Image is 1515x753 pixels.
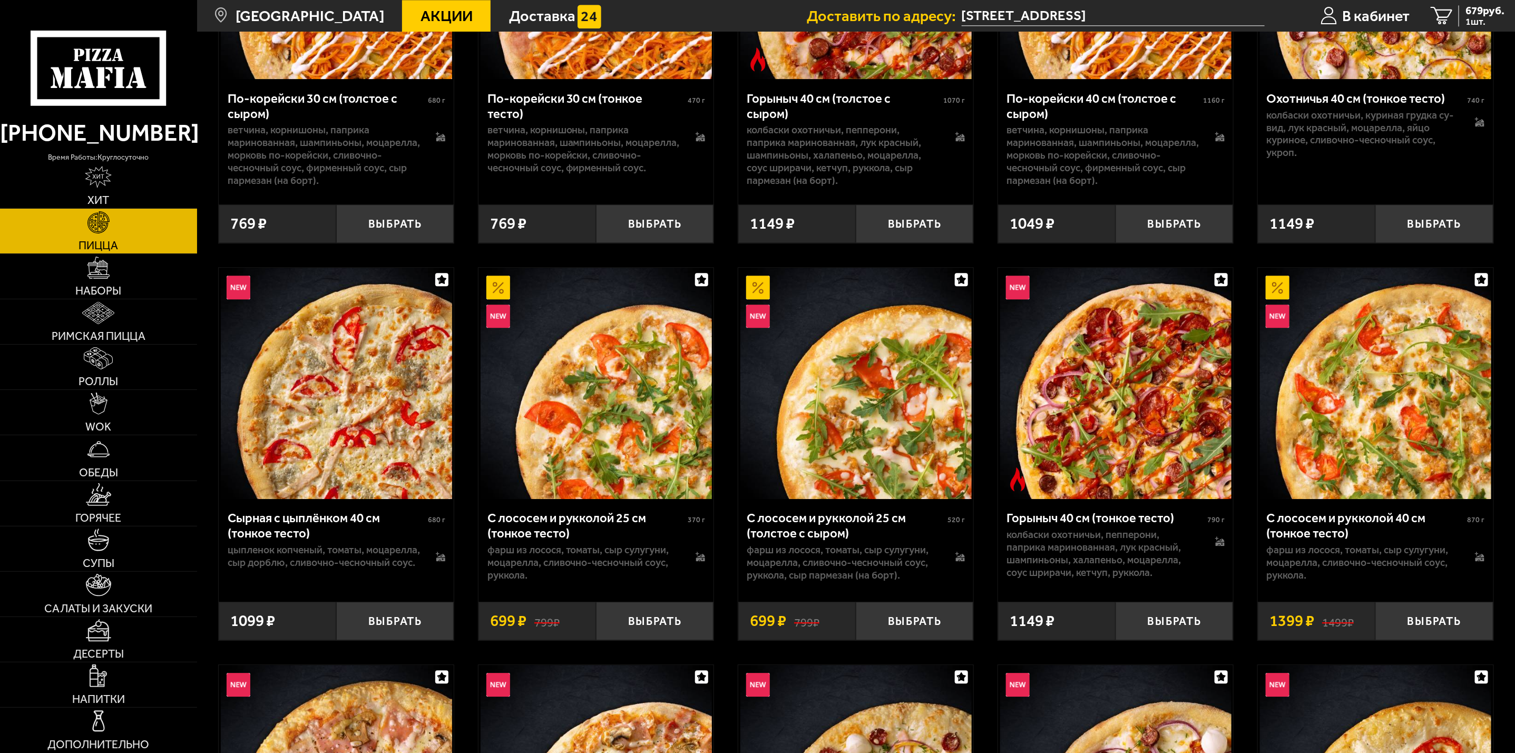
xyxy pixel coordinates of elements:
span: 790 г [1207,515,1225,524]
input: Ваш адрес доставки [962,6,1265,26]
button: Выбрать [596,602,713,640]
p: колбаски охотничьи, куриная грудка су-вид, лук красный, моцарелла, яйцо куриное, сливочно-чесночн... [1267,109,1459,160]
img: Острое блюдо [746,47,770,71]
img: Новинка [486,305,510,328]
span: Десерты [73,648,124,659]
p: цыпленок копченый, томаты, моцарелла, сыр дорблю, сливочно-чесночный соус. [228,544,420,569]
button: Выбрать [336,602,454,640]
span: Обеды [79,467,118,478]
span: 769 ₽ [230,216,267,232]
span: 680 г [428,96,445,105]
span: 1399 ₽ [1269,613,1314,629]
a: НовинкаОстрое блюдоГорыныч 40 см (тонкое тесто) [998,268,1233,499]
span: 679 руб. [1465,5,1504,16]
div: Горыныч 40 см (толстое с сыром) [747,91,941,121]
span: 1149 ₽ [1010,613,1054,629]
a: АкционныйНовинкаС лососем и рукколой 25 см (тонкое тесто) [478,268,713,499]
span: Римская пицца [52,330,145,341]
div: Охотничья 40 см (тонкое тесто) [1267,91,1464,106]
span: Супы [83,558,114,569]
div: Сырная с цыплёнком 40 см (тонкое тесто) [228,511,425,541]
button: Выбрать [856,204,973,243]
span: 470 г [688,96,705,105]
button: Выбрать [1116,204,1233,243]
button: Выбрать [596,204,713,243]
div: С лососем и рукколой 25 см (тонкое тесто) [487,511,685,541]
img: С лососем и рукколой 25 см (толстое с сыром) [740,268,972,499]
span: 1149 ₽ [1269,216,1314,232]
img: Новинка [227,673,250,697]
button: Выбрать [856,602,973,640]
div: По-корейски 30 см (тонкое тесто) [487,91,685,121]
img: Новинка [1006,673,1030,697]
span: 680 г [428,515,445,524]
img: Акционный [746,276,770,299]
img: 15daf4d41897b9f0e9f617042186c801.svg [578,5,601,28]
p: фарш из лосося, томаты, сыр сулугуни, моцарелла, сливочно-чесночный соус, руккола. [1267,544,1459,582]
span: [GEOGRAPHIC_DATA] [236,8,384,24]
p: ветчина, корнишоны, паприка маринованная, шампиньоны, моцарелла, морковь по-корейски, сливочно-че... [487,124,680,174]
span: 370 г [688,515,705,524]
p: колбаски Охотничьи, пепперони, паприка маринованная, лук красный, шампиньоны, халапеньо, моцарелл... [1007,529,1199,579]
span: Дополнительно [47,739,149,750]
p: фарш из лосося, томаты, сыр сулугуни, моцарелла, сливочно-чесночный соус, руккола, сыр пармезан (... [747,544,940,582]
div: По-корейски 30 см (толстое с сыром) [228,91,425,121]
p: колбаски Охотничьи, пепперони, паприка маринованная, лук красный, шампиньоны, халапеньо, моцарелл... [747,124,940,187]
div: Горыныч 40 см (тонкое тесто) [1007,511,1205,526]
img: Новинка [746,673,770,697]
span: Бухарестская улица, 23к1 [962,6,1265,26]
span: 740 г [1467,96,1484,105]
s: 799 ₽ [534,613,560,629]
img: Акционный [1266,276,1289,299]
span: Доставка [509,8,575,24]
span: 1070 г [943,96,965,105]
span: 1149 ₽ [750,216,795,232]
img: Новинка [1006,276,1030,299]
button: Выбрать [1116,602,1233,640]
span: 870 г [1467,515,1484,524]
img: Горыныч 40 см (тонкое тесто) [1000,268,1231,499]
s: 799 ₽ [794,613,819,629]
p: ветчина, корнишоны, паприка маринованная, шампиньоны, моцарелла, морковь по-корейски, сливочно-че... [1007,124,1199,187]
img: Новинка [1266,305,1289,328]
p: ветчина, корнишоны, паприка маринованная, шампиньоны, моцарелла, морковь по-корейски, сливочно-че... [228,124,420,187]
span: В кабинет [1342,8,1410,24]
span: Наборы [75,285,121,296]
div: По-корейски 40 см (толстое с сыром) [1007,91,1200,121]
span: Доставить по адресу: [807,8,962,24]
div: С лососем и рукколой 40 см (тонкое тесто) [1267,511,1464,541]
img: Острое блюдо [1006,467,1030,491]
span: Горячее [75,512,121,523]
button: Выбрать [1375,602,1493,640]
img: Новинка [227,276,250,299]
a: АкционныйНовинкаС лососем и рукколой 25 см (толстое с сыром) [738,268,973,499]
div: С лососем и рукколой 25 см (толстое с сыром) [747,511,945,541]
span: 520 г [947,515,965,524]
img: С лососем и рукколой 25 см (тонкое тесто) [481,268,712,499]
span: Хит [87,194,109,206]
span: Пицца [79,240,118,251]
a: НовинкаСырная с цыплёнком 40 см (тонкое тесто) [219,268,454,499]
span: Напитки [72,693,125,705]
span: 1099 ₽ [230,613,275,629]
button: Выбрать [1375,204,1493,243]
span: Салаты и закуски [44,603,152,614]
img: Новинка [1266,673,1289,697]
p: фарш из лосося, томаты, сыр сулугуни, моцарелла, сливочно-чесночный соус, руккола. [487,544,680,582]
span: Роллы [79,376,118,387]
span: 1 шт. [1465,17,1504,27]
img: Сырная с цыплёнком 40 см (тонкое тесто) [221,268,452,499]
span: Акции [421,8,473,24]
s: 1499 ₽ [1322,613,1354,629]
img: Новинка [746,305,770,328]
span: 1049 ₽ [1010,216,1054,232]
span: 769 ₽ [490,216,526,232]
a: АкционныйНовинкаС лососем и рукколой 40 см (тонкое тесто) [1258,268,1493,499]
img: С лососем и рукколой 40 см (тонкое тесто) [1260,268,1491,499]
button: Выбрать [336,204,454,243]
img: Акционный [486,276,510,299]
span: 1160 г [1203,96,1225,105]
span: WOK [85,421,111,432]
span: 699 ₽ [490,613,526,629]
span: 699 ₽ [750,613,786,629]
